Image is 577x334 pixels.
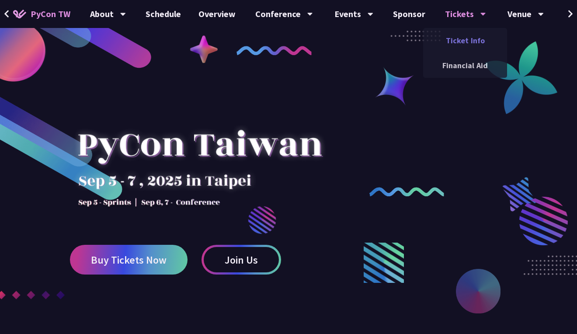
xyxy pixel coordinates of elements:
a: Ticket Info [423,30,507,51]
img: Home icon of PyCon TW 2025 [13,10,26,18]
span: Join Us [225,254,258,265]
a: Buy Tickets Now [70,245,188,275]
a: Financial Aid [423,55,507,76]
span: Buy Tickets Now [91,254,167,265]
img: curly-1.ebdbada.png [236,46,312,55]
a: Join Us [202,245,281,275]
img: curly-2.e802c9f.png [369,187,445,196]
a: PyCon TW [4,3,79,25]
span: PyCon TW [31,7,70,21]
